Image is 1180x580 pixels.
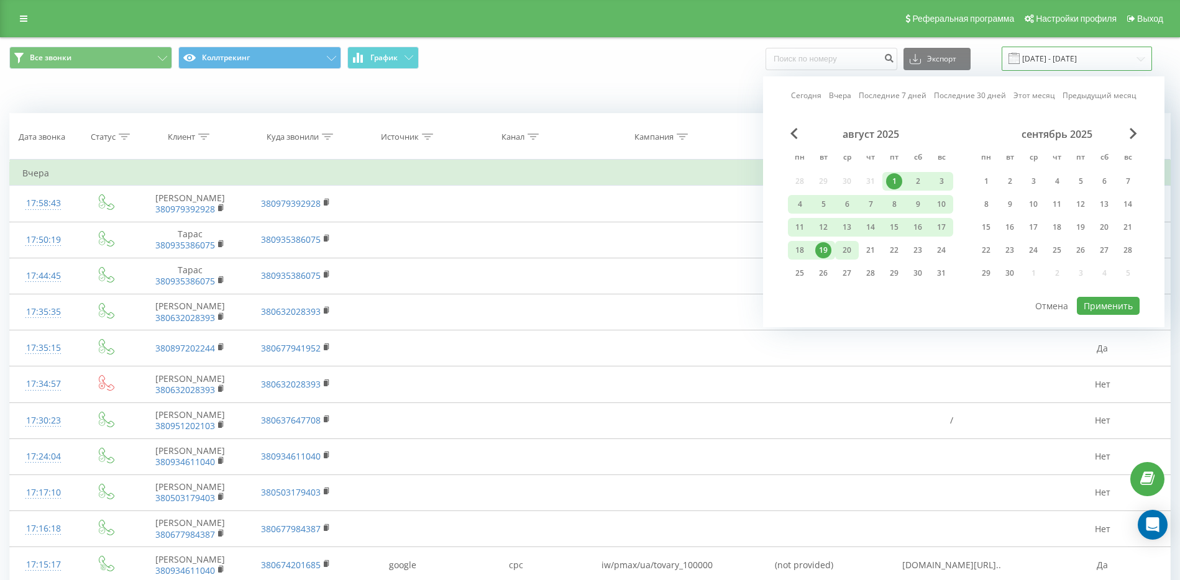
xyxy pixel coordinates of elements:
a: 380632028393 [155,384,215,396]
td: Нет [1035,366,1170,402]
div: ср 27 авг. 2025 г. [835,264,859,283]
div: 17 [933,219,949,235]
div: вс 28 сент. 2025 г. [1116,241,1140,260]
span: Настройки профиля [1036,14,1117,24]
abbr: пятница [1071,149,1090,168]
div: Куда звонили [267,132,319,142]
div: чт 7 авг. 2025 г. [859,195,882,214]
div: сб 20 сент. 2025 г. [1092,218,1116,237]
div: сб 27 сент. 2025 г. [1092,241,1116,260]
div: 25 [1049,242,1065,258]
a: 380935386075 [155,275,215,287]
div: 10 [1025,196,1041,212]
div: 1 [978,173,994,189]
div: 18 [792,242,808,258]
a: 380934611040 [155,564,215,576]
abbr: среда [838,149,856,168]
div: 13 [1096,196,1112,212]
div: 29 [886,265,902,281]
div: вт 12 авг. 2025 г. [812,218,835,237]
div: пн 11 авг. 2025 г. [788,218,812,237]
button: Отмена [1028,297,1075,315]
div: 11 [1049,196,1065,212]
div: 30 [1002,265,1018,281]
div: вт 5 авг. 2025 г. [812,195,835,214]
div: 24 [933,242,949,258]
div: чт 14 авг. 2025 г. [859,218,882,237]
div: 5 [1073,173,1089,189]
div: 17:24:04 [22,445,65,469]
td: [PERSON_NAME] [135,294,245,330]
div: Дата звонка [19,132,65,142]
div: сб 16 авг. 2025 г. [906,218,930,237]
div: вт 16 сент. 2025 г. [998,218,1022,237]
div: 9 [1002,196,1018,212]
div: 29 [978,265,994,281]
div: 19 [1073,219,1089,235]
td: [PERSON_NAME] [135,402,245,438]
a: Сегодня [791,89,821,101]
div: 26 [1073,242,1089,258]
a: Этот месяц [1013,89,1055,101]
div: пн 4 авг. 2025 г. [788,195,812,214]
div: 17:34:57 [22,372,65,396]
div: сб 9 авг. 2025 г. [906,195,930,214]
div: пн 1 сент. 2025 г. [974,172,998,191]
div: 10 [933,196,949,212]
a: 380934611040 [155,456,215,468]
div: 14 [862,219,879,235]
td: Тарас [135,222,245,258]
div: 19 [815,242,831,258]
abbr: воскресенье [932,149,951,168]
div: вс 31 авг. 2025 г. [930,264,953,283]
td: Да [1035,330,1170,366]
abbr: понедельник [977,149,995,168]
div: 21 [1120,219,1136,235]
td: Нет [1035,402,1170,438]
a: 380637647708 [261,414,321,426]
div: 12 [815,219,831,235]
div: чт 21 авг. 2025 г. [859,241,882,260]
span: Next Month [1130,128,1137,139]
div: 31 [933,265,949,281]
a: Вчера [829,89,851,101]
div: 1 [886,173,902,189]
div: вт 2 сент. 2025 г. [998,172,1022,191]
td: Вчера [10,161,1171,186]
div: 23 [1002,242,1018,258]
a: Последние 30 дней [934,89,1006,101]
abbr: среда [1024,149,1043,168]
div: пт 22 авг. 2025 г. [882,241,906,260]
div: ср 20 авг. 2025 г. [835,241,859,260]
div: сб 2 авг. 2025 г. [906,172,930,191]
div: 25 [792,265,808,281]
div: 20 [1096,219,1112,235]
a: 380979392928 [155,203,215,215]
button: График [347,47,419,69]
a: Предыдущий месяц [1063,89,1137,101]
a: 380677984387 [155,528,215,540]
td: Нет [1035,438,1170,474]
a: 380632028393 [261,306,321,317]
div: 9 [910,196,926,212]
div: 8 [886,196,902,212]
div: вс 10 авг. 2025 г. [930,195,953,214]
td: [PERSON_NAME] [135,474,245,510]
div: пн 8 сент. 2025 г. [974,195,998,214]
div: Источник [381,132,419,142]
td: / [867,402,1036,438]
div: 17:16:18 [22,517,65,541]
div: 22 [978,242,994,258]
span: [DOMAIN_NAME][URL].. [902,559,1001,571]
a: 380677941952 [261,342,321,354]
abbr: суббота [908,149,927,168]
div: 4 [792,196,808,212]
div: 7 [1120,173,1136,189]
button: Коллтрекинг [178,47,341,69]
td: Нет [1035,511,1170,547]
a: 380935386075 [155,239,215,251]
div: 17:35:15 [22,336,65,360]
td: [PERSON_NAME]⁩ [135,438,245,474]
div: вс 21 сент. 2025 г. [1116,218,1140,237]
div: чт 4 сент. 2025 г. [1045,172,1069,191]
